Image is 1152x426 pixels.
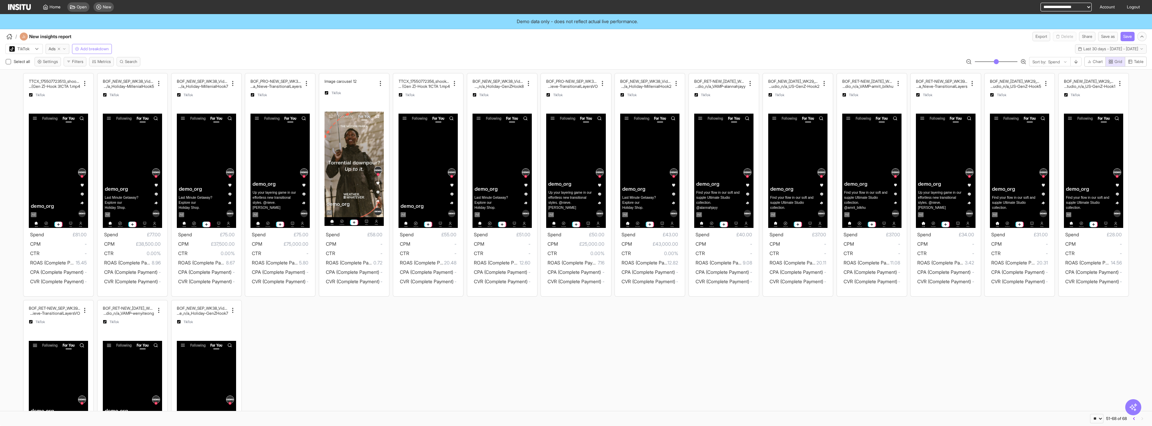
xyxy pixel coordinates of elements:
img: demo_org [1039,210,1047,218]
span: CTR [400,250,409,256]
span: - [84,278,87,286]
button: Grid [1105,57,1125,67]
img: demo_org [374,166,382,174]
div: BOF_PRO-NEW_SEP_WK39_Video_60sUnder_FullPrice_MultiCat_MultiFran_StoreAmbassador_Live_n/a_Nieve-T... [546,79,597,89]
button: Last 30 days - [DATE] - [DATE] [1075,44,1147,54]
span: Table [1134,59,1144,64]
span: ROAS (Complete Payment) [474,260,531,265]
img: demo_org [670,210,677,218]
div: BOF_NEW_SEP_WK38_Video_20sUnder_FullPrice_MultiCat_MultiFran_Shook_Live_n/a_Holiday-MillenialHook7 [177,79,228,89]
span: TikTok [35,93,45,97]
span: CVR (Complete Payment) [252,279,305,284]
img: demo_org [891,210,899,218]
span: CPA (Complete Payment) [104,269,157,275]
span: - [231,268,235,276]
span: - [601,278,604,286]
span: - [780,240,826,248]
span: CPA (Complete Payment) [30,269,83,275]
button: Search [117,57,140,66]
span: / [15,33,17,40]
div: BOF_RET-NEW_JUL_WK29_Video_30sUnder_FullPrice_MultiCat_MultiFran_Influencer_Studio_n/a_VAMP-amrit... [842,79,893,89]
span: CTR [548,250,557,256]
span: ROAS (Complete Payment) [770,260,826,265]
span: - [232,278,235,286]
span: - [453,268,456,276]
span: £25,000.00 [558,240,604,248]
span: 14.56 [1111,259,1122,267]
span: - [854,240,900,248]
img: demo_org [522,210,530,218]
img: demo_org [226,210,234,218]
span: CTR [991,250,1001,256]
img: demo_org [1113,210,1121,218]
div: For You [358,114,370,119]
span: £38,500.00 [115,240,161,248]
span: 0.72 [373,259,382,267]
span: ROAS (Complete Payment) [917,260,974,265]
span: Settings [43,59,58,64]
span: Spend [474,232,488,237]
span: - [853,249,900,257]
span: TikTok [405,93,415,97]
span: CPM [400,241,410,247]
span: - [897,278,900,286]
h2: BOF_NEW_[DATE]_WK29_Video_n/a_UltimateStudio_MultiC [990,79,1041,84]
span: £40.00 [709,231,752,239]
h2: BOF_NEW_SEP_WK38_Video_20sUnder_FullPrice_Multi [473,79,524,84]
span: - [928,240,974,248]
span: - [1075,249,1122,257]
h2: TTCX_17550772356_shook-[DATE]-Ultimate Stu [399,79,450,84]
span: 5.80 [299,259,308,267]
span: - [409,249,456,257]
span: Following [264,116,280,121]
span: £50.00 [561,231,604,239]
span: ROAS (Complete Payment) [696,260,752,265]
span: - [749,268,752,276]
span: CTR [844,250,853,256]
span: £75.00 [192,231,235,239]
span: CPA (Complete Payment) [991,269,1045,275]
h2: ltiFran_StoreAmbassador_Live_n/a_Nieve-TransitionalLayers [916,84,967,89]
span: ROAS (Complete Payment) [178,260,235,265]
span: ROAS (Complete Payment) [104,260,161,265]
span: CPA (Complete Payment) [622,269,675,275]
span: TikTok [923,93,932,97]
span: £75,000.00 [262,240,308,248]
span: CPM [844,241,854,247]
div: BOF_RET-NEW_SEP_WK39_Video_30sUnder_FullPrice_MultiCat_MultiFran_StoreAmbassador_Live_n/a_Nieve-T... [916,79,967,89]
span: CVR (Complete Payment) [400,279,453,284]
span: CVR (Complete Payment) [991,279,1045,284]
img: demo_org [596,210,603,218]
span: Spend [991,232,1005,237]
span: - [527,278,530,286]
h2: TTCX_175507723513_shook-[DATE]-Ultimate St [29,79,80,84]
img: demo_org [152,210,160,218]
span: - [453,278,456,286]
span: - [484,240,530,248]
span: Following [338,114,353,119]
span: 0.00% [188,249,235,257]
button: Table [1125,57,1147,67]
h2: BOF_RET-NEW_SEP_WK39_Video_30sUnder_FullPrice_MultiCat_Mu [916,79,967,84]
span: - [897,268,900,276]
span: Demo data only - does not reflect actual live performance. [517,18,638,25]
span: ROAS (Complete Payment) [1065,260,1122,265]
span: - [779,249,826,257]
span: CTR [474,250,483,256]
span: £77.00 [118,231,161,239]
span: ROAS (Complete Payment) [844,260,901,265]
button: Share [1079,32,1095,41]
span: Search [125,59,137,64]
span: TikTok [184,93,193,97]
span: CPA (Complete Payment) [844,269,897,275]
span: - [970,268,974,276]
button: Chart [1084,57,1106,67]
div: For You [137,116,149,121]
button: Export [1032,32,1050,41]
span: - [675,278,678,286]
span: CVR (Complete Payment) [30,279,84,284]
span: - [971,278,974,286]
h2: t_MultiFran_Shook_Live_n/a_Holiday-MillenialHook2 [620,84,671,89]
h2: dio – That was rude (Gen Z)-Hook 1!CTA 1.mp4 [399,84,450,89]
span: ROAS (Complete Payment) [622,260,678,265]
